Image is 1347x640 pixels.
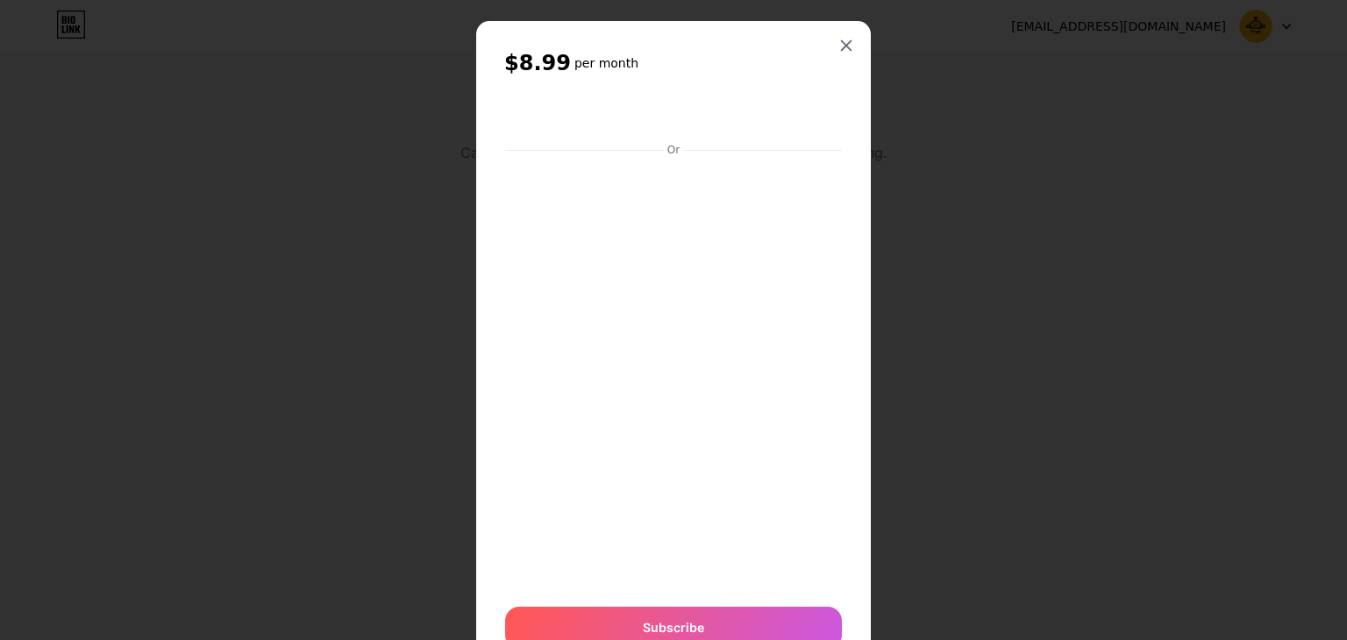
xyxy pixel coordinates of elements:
div: Or [664,143,683,157]
h6: per month [574,54,638,72]
iframe: Moldura de introdução de pagamento seguro [502,159,845,589]
span: $8.99 [504,49,571,77]
span: Subscribe [643,618,704,636]
iframe: Moldura de botão de pagamento seguro [505,96,842,138]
